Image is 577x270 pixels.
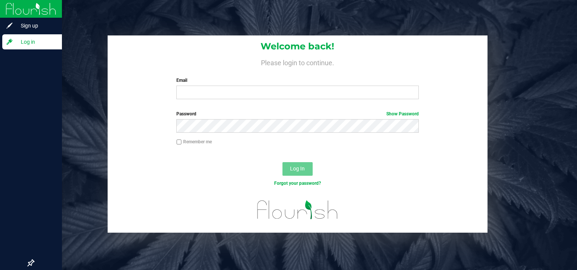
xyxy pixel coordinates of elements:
span: Sign up [13,21,59,30]
label: Email [176,77,418,84]
inline-svg: Sign up [6,22,13,29]
inline-svg: Log in [6,38,13,46]
a: Forgot your password? [274,181,321,186]
label: Remember me [176,138,212,145]
input: Remember me [176,140,182,145]
span: Password [176,111,196,117]
h4: Please login to continue. [108,57,488,66]
img: flourish_logo.svg [250,195,345,225]
h1: Welcome back! [108,41,488,51]
span: Log In [290,166,305,172]
a: Show Password [386,111,419,117]
span: Log in [13,37,59,46]
button: Log In [282,162,313,176]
